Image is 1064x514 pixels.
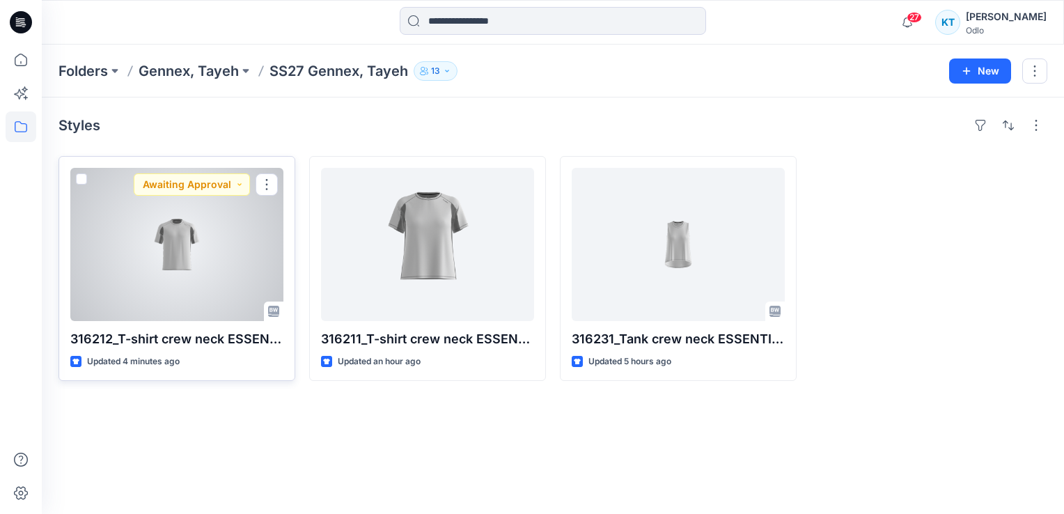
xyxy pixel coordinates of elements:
p: 13 [431,63,440,79]
p: Updated 5 hours ago [588,355,671,369]
p: Updated 4 minutes ago [87,355,180,369]
p: 316212_T-shirt crew neck ESSENTIAL LINENCOOL_EP_YPT [70,329,283,349]
button: New [949,59,1011,84]
div: KT [935,10,960,35]
a: 316211_T-shirt crew neck ESSENTIAL LINENCOOL_EP_YPT [321,168,534,321]
div: Odlo [966,25,1047,36]
button: 13 [414,61,457,81]
a: Folders [58,61,108,81]
a: 316231_Tank crew neck ESSENTIAL LINENCOOL_EP_YPT [572,168,785,321]
p: 316211_T-shirt crew neck ESSENTIAL LINENCOOL_EP_YPT [321,329,534,349]
p: 316231_Tank crew neck ESSENTIAL LINENCOOL_EP_YPT [572,329,785,349]
span: 27 [907,12,922,23]
a: Gennex, Tayeh [139,61,239,81]
h4: Styles [58,117,100,134]
p: SS27 Gennex, Tayeh [269,61,408,81]
p: Updated an hour ago [338,355,421,369]
div: [PERSON_NAME] [966,8,1047,25]
a: 316212_T-shirt crew neck ESSENTIAL LINENCOOL_EP_YPT [70,168,283,321]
